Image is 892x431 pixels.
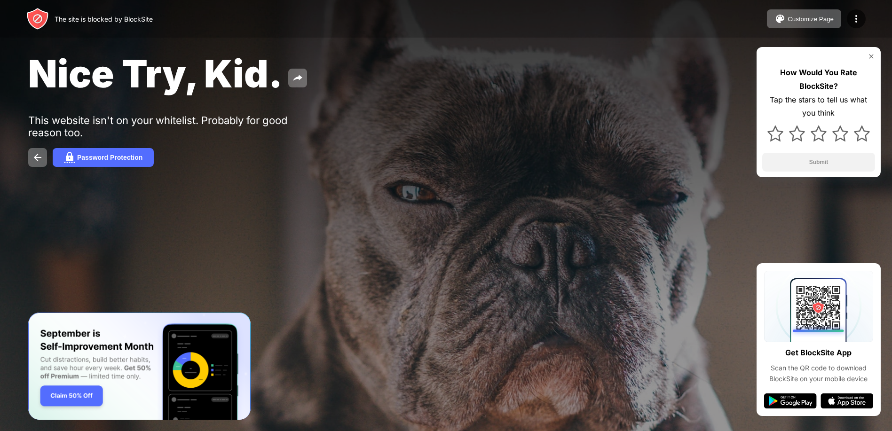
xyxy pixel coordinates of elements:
span: Nice Try, Kid. [28,51,283,96]
img: qrcode.svg [764,271,873,342]
img: app-store.svg [821,393,873,408]
iframe: Banner [28,313,251,420]
div: Scan the QR code to download BlockSite on your mobile device [764,363,873,384]
img: password.svg [64,152,75,163]
div: This website isn't on your whitelist. Probably for good reason too. [28,114,319,139]
img: star.svg [789,125,805,141]
button: Submit [762,153,875,172]
img: star.svg [767,125,783,141]
img: star.svg [854,125,870,141]
button: Customize Page [767,9,841,28]
div: Password Protection [77,154,142,161]
img: star.svg [832,125,848,141]
div: How Would You Rate BlockSite? [762,66,875,93]
img: google-play.svg [764,393,817,408]
img: back.svg [32,152,43,163]
img: pallet.svg [774,13,786,24]
div: Customize Page [788,16,834,23]
button: Password Protection [53,148,154,167]
div: Get BlockSite App [786,346,852,360]
img: menu-icon.svg [851,13,862,24]
img: header-logo.svg [26,8,49,30]
img: rate-us-close.svg [868,53,875,60]
img: share.svg [292,72,303,84]
img: star.svg [811,125,827,141]
div: The site is blocked by BlockSite [55,15,153,23]
div: Tap the stars to tell us what you think [762,93,875,120]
